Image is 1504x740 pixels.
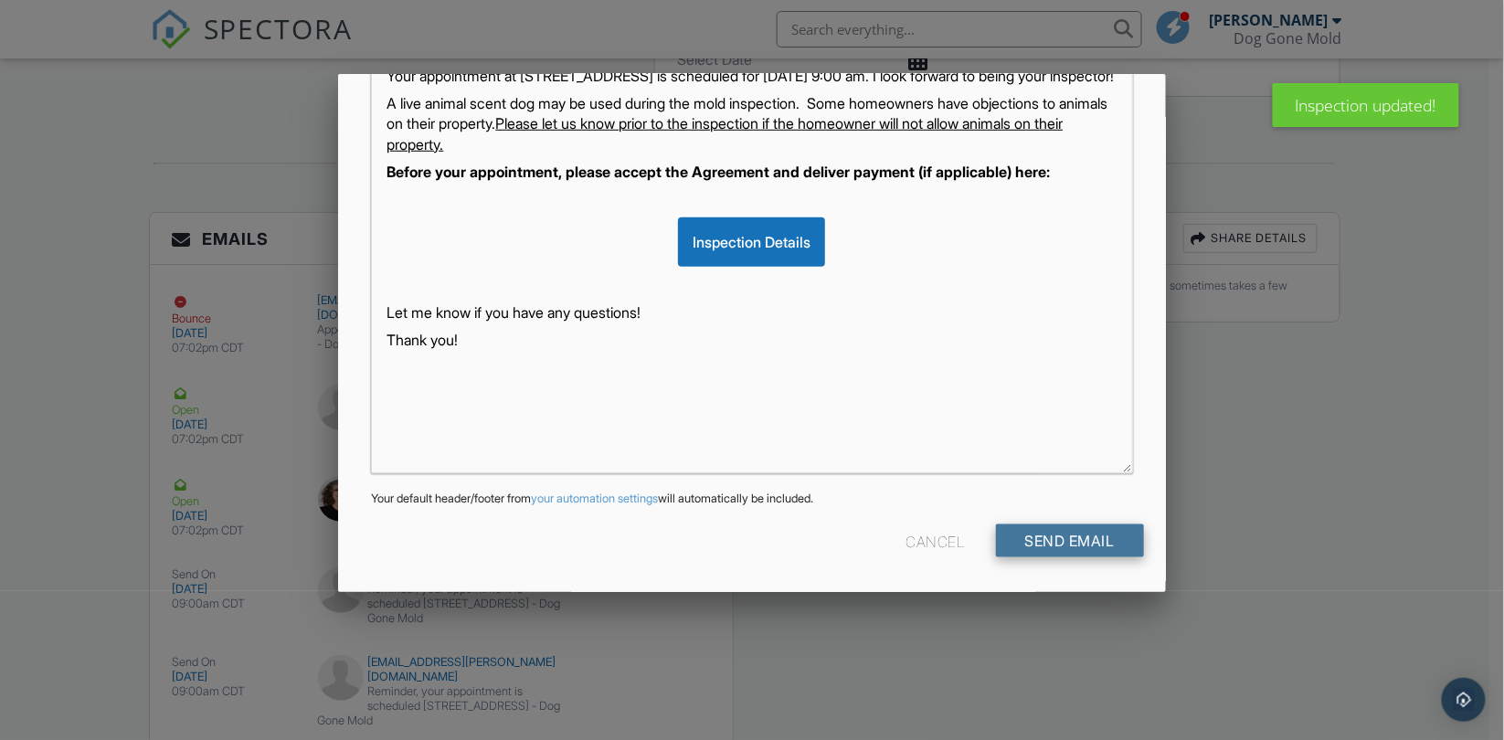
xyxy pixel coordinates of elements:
div: Inspection Details [678,217,825,267]
p: Thank you! [387,330,1117,350]
p: A live animal scent dog may be used during the mold inspection. Some homeowners have objections t... [387,93,1117,154]
p: Let me know if you have any questions! [387,302,1117,322]
u: Please let us know prior to the inspection if the homeowner will not allow animals on their prope... [387,114,1063,153]
a: Inspection Details [678,233,825,251]
p: Your appointment at [STREET_ADDRESS] is scheduled for [DATE] 9:00 am. I look forward to being you... [387,66,1117,86]
input: Send Email [996,524,1144,557]
div: Cancel [906,524,965,557]
div: Open Intercom Messenger [1442,678,1486,722]
strong: Before your appointment, please accept the Agreement and deliver payment (if applicable) here: [387,163,1050,181]
a: your automation settings [531,492,658,505]
div: Inspection updated! [1273,83,1459,127]
div: Your default header/footer from will automatically be included. [360,492,1143,506]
